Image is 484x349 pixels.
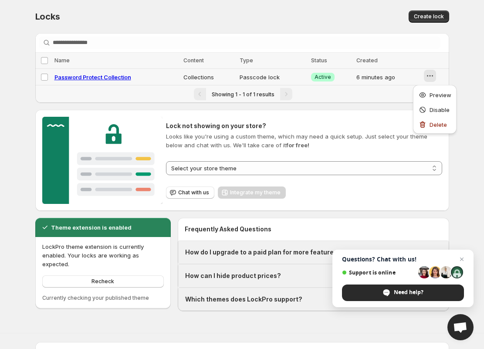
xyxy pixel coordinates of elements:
[430,91,451,98] span: Preview
[91,278,114,285] span: Recheck
[315,74,331,81] span: Active
[356,57,378,64] span: Created
[447,314,474,340] a: Open chat
[430,106,450,113] span: Disable
[430,121,447,128] span: Delete
[166,132,442,149] p: Looks like you're using a custom theme, which may need a quick setup. Just select your theme belo...
[414,13,444,20] span: Create lock
[212,91,274,98] span: Showing 1 - 1 of 1 results
[54,74,131,81] a: Password Protect Collection
[394,288,423,296] span: Need help?
[240,57,253,64] span: Type
[185,271,281,280] h1: How can I hide product prices?
[311,57,327,64] span: Status
[42,117,163,204] img: Customer support
[178,189,209,196] span: Chat with us
[185,248,341,257] h1: How do I upgrade to a paid plan for more features?
[166,186,214,199] button: Chat with us
[54,57,70,64] span: Name
[409,10,449,23] button: Create lock
[354,69,423,85] td: 6 minutes ago
[342,269,415,276] span: Support is online
[181,69,237,85] td: Collections
[166,122,442,130] h2: Lock not showing on your store?
[42,242,164,268] p: LockPro theme extension is currently enabled. Your locks are working as expected.
[185,225,442,234] h2: Frequently Asked Questions
[51,223,132,232] h2: Theme extension is enabled
[237,69,308,85] td: Passcode lock
[185,295,302,304] h1: Which themes does LockPro support?
[183,57,204,64] span: Content
[342,256,464,263] span: Questions? Chat with us!
[35,85,449,103] nav: Pagination
[35,11,60,22] span: Locks
[42,295,164,302] p: Currently checking your published theme
[42,275,164,288] a: Recheck
[342,285,464,301] span: Need help?
[286,142,309,149] strong: for free!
